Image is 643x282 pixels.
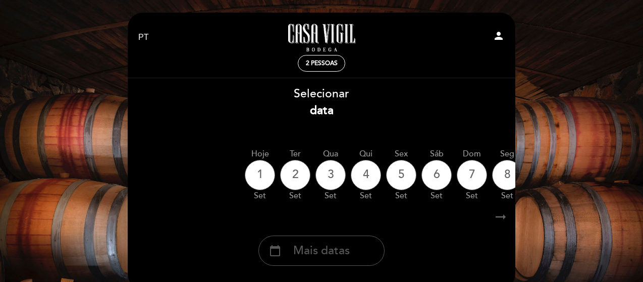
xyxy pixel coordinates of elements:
[280,148,310,160] div: Ter
[421,148,452,160] div: Sáb
[421,160,452,190] div: 6
[280,190,310,202] div: set
[493,206,508,228] i: arrow_right_alt
[351,190,381,202] div: set
[315,190,346,202] div: set
[306,60,338,67] span: 2 pessoas
[310,103,334,118] b: data
[386,148,416,160] div: Sex
[457,190,487,202] div: set
[245,160,275,190] div: 1
[457,148,487,160] div: Dom
[421,190,452,202] div: set
[280,160,310,190] div: 2
[457,160,487,190] div: 7
[493,30,505,42] i: person
[245,148,275,160] div: Hoje
[492,160,522,190] div: 8
[269,242,281,259] i: calendar_today
[492,190,522,202] div: set
[492,148,522,160] div: Seg
[258,24,385,51] a: Casa Vigil - Restaurante
[386,160,416,190] div: 5
[386,190,416,202] div: set
[351,160,381,190] div: 4
[315,148,346,160] div: Qua
[245,190,275,202] div: set
[493,30,505,45] button: person
[351,148,381,160] div: Qui
[127,86,516,119] div: Selecionar
[293,243,350,259] span: Mais datas
[315,160,346,190] div: 3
